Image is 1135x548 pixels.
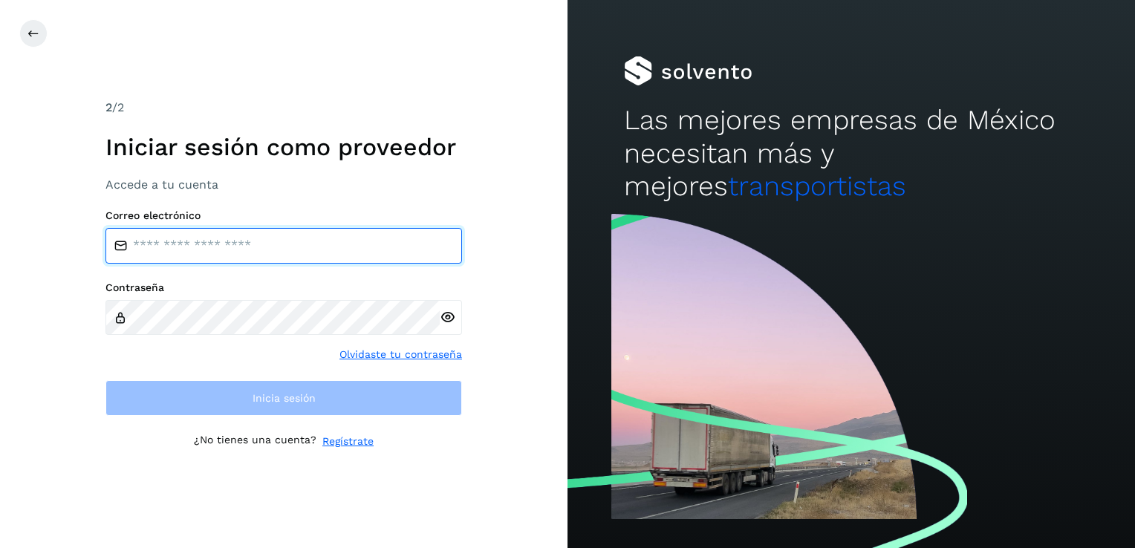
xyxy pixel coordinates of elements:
[105,100,112,114] span: 2
[105,177,462,192] h3: Accede a tu cuenta
[728,170,906,202] span: transportistas
[322,434,374,449] a: Regístrate
[624,104,1078,203] h2: Las mejores empresas de México necesitan más y mejores
[105,133,462,161] h1: Iniciar sesión como proveedor
[105,281,462,294] label: Contraseña
[105,380,462,416] button: Inicia sesión
[339,347,462,362] a: Olvidaste tu contraseña
[105,209,462,222] label: Correo electrónico
[105,99,462,117] div: /2
[253,393,316,403] span: Inicia sesión
[194,434,316,449] p: ¿No tienes una cuenta?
